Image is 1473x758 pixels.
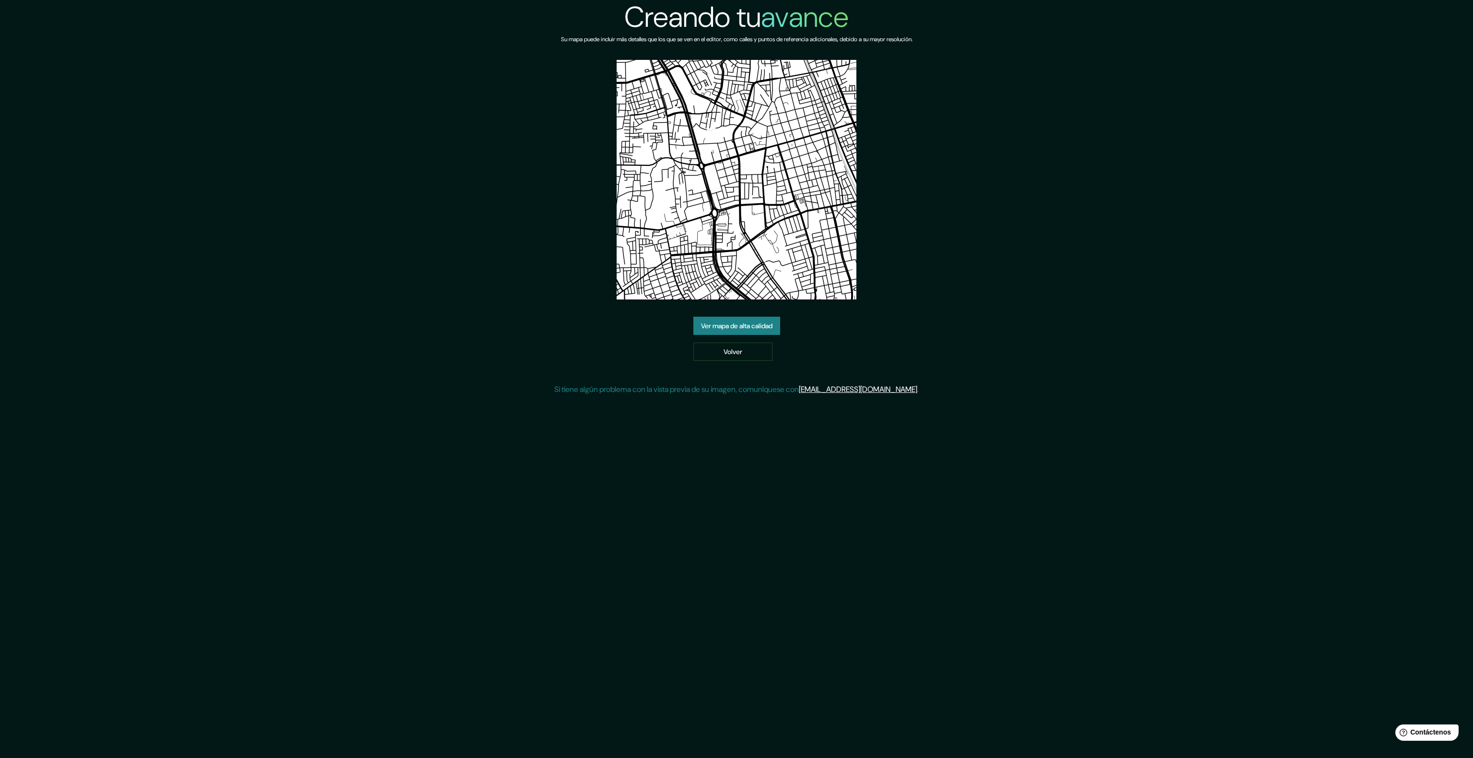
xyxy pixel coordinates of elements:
[554,384,799,394] font: Si tiene algún problema con la vista previa de su imagen, comuníquese con
[701,322,772,330] font: Ver mapa de alta calidad
[799,384,917,394] a: [EMAIL_ADDRESS][DOMAIN_NAME]
[693,317,780,335] a: Ver mapa de alta calidad
[693,343,772,361] a: Volver
[561,35,912,43] font: Su mapa puede incluir más detalles que los que se ven en el editor, como calles y puntos de refer...
[724,347,742,356] font: Volver
[617,60,856,299] img: vista previa del mapa creado
[1388,721,1462,747] iframe: Lanzador de widgets de ayuda
[917,384,919,394] font: .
